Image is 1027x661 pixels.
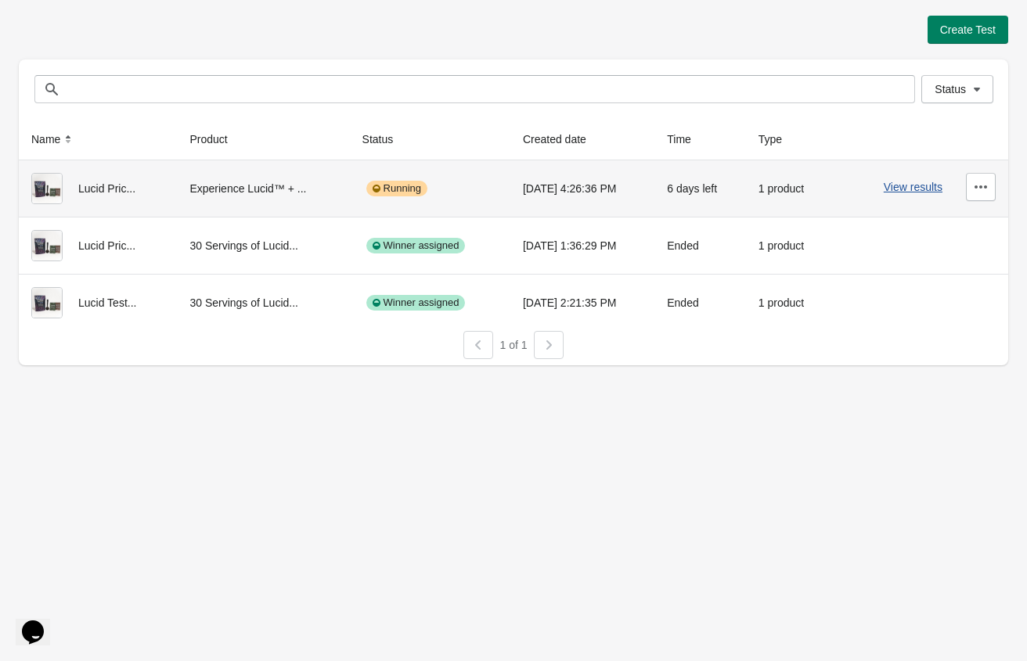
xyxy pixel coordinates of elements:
[940,23,996,36] span: Create Test
[189,230,337,261] div: 30 Servings of Lucid...
[759,287,820,318] div: 1 product
[921,75,993,103] button: Status
[928,16,1008,44] button: Create Test
[366,295,466,311] div: Winner assigned
[25,125,82,153] button: Name
[183,125,249,153] button: Product
[667,230,733,261] div: Ended
[661,125,713,153] button: Time
[517,125,608,153] button: Created date
[31,230,164,261] div: Lucid Pric...
[523,230,642,261] div: [DATE] 1:36:29 PM
[31,287,164,318] div: Lucid Test...
[356,125,416,153] button: Status
[523,287,642,318] div: [DATE] 2:21:35 PM
[499,339,527,351] span: 1 of 1
[31,173,164,204] div: Lucid Pric...
[366,238,466,253] div: Winner assigned
[935,83,966,95] span: Status
[667,173,733,204] div: 6 days left
[752,125,804,153] button: Type
[884,181,942,193] button: View results
[667,287,733,318] div: Ended
[189,173,337,204] div: Experience Lucid™ + ...
[16,598,66,645] iframe: chat widget
[523,173,642,204] div: [DATE] 4:26:36 PM
[189,287,337,318] div: 30 Servings of Lucid...
[759,173,820,204] div: 1 product
[366,181,427,196] div: Running
[759,230,820,261] div: 1 product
